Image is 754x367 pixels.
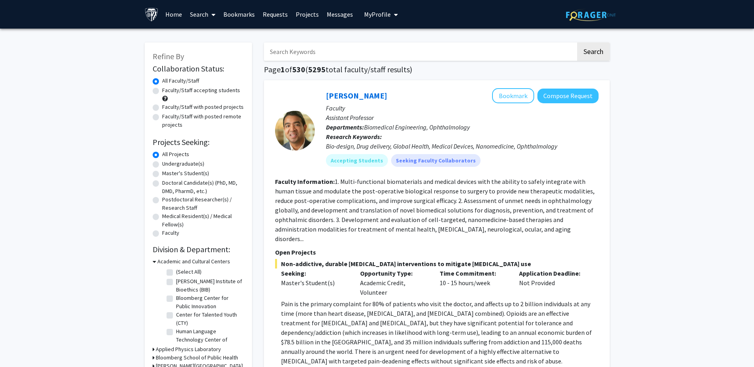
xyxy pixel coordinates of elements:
h3: Applied Physics Laboratory [156,345,221,353]
a: Messages [323,0,357,28]
label: Doctoral Candidate(s) (PhD, MD, DMD, PharmD, etc.) [162,179,244,195]
div: Master's Student(s) [281,278,349,288]
div: Bio-design, Drug delivery, Global Health, Medical Devices, Nanomedicine, Ophthalmology [326,141,599,151]
button: Compose Request to Kunal Parikh [537,89,599,103]
label: Medical Resident(s) / Medical Fellow(s) [162,212,244,229]
b: Faculty Information: [275,178,335,185]
button: Add Kunal Parikh to Bookmarks [492,88,534,103]
a: Projects [292,0,323,28]
p: Opportunity Type: [360,268,428,278]
label: Faculty/Staff accepting students [162,86,240,95]
label: Undergraduate(s) [162,160,204,168]
img: Johns Hopkins University Logo [145,8,159,21]
label: Faculty/Staff with posted remote projects [162,112,244,129]
span: 530 [292,64,305,74]
p: Time Commitment: [440,268,507,278]
a: Requests [259,0,292,28]
label: All Projects [162,150,189,158]
label: Master's Student(s) [162,169,209,178]
label: [PERSON_NAME] Institute of Bioethics (BIB) [176,277,242,294]
p: Pain is the primary complaint for 80% of patients who visit the doctor, and affects up to 2 billi... [281,299,599,366]
button: Search [577,42,610,61]
a: Bookmarks [219,0,259,28]
label: (Select All) [176,268,202,276]
h1: Page of ( total faculty/staff results) [264,65,610,74]
iframe: Chat [6,331,34,361]
p: Faculty [326,103,599,113]
label: All Faculty/Staff [162,77,199,85]
label: Bloomberg Center for Public Innovation [176,294,242,311]
label: Faculty [162,229,179,237]
b: Research Keywords: [326,133,382,141]
h3: Academic and Cultural Centers [157,257,230,266]
div: 10 - 15 hours/week [434,268,513,297]
div: Not Provided [513,268,593,297]
h2: Projects Seeking: [153,137,244,147]
p: Assistant Professor [326,113,599,122]
p: Application Deadline: [519,268,587,278]
b: Departments: [326,123,364,131]
h3: Bloomberg School of Public Health [156,353,238,362]
label: Center for Talented Youth (CTY) [176,311,242,327]
fg-read-more: 1. Multi-functional biomaterials and medical devices with the ability to safely integrate with hu... [275,178,595,243]
p: Open Projects [275,247,599,257]
mat-chip: Seeking Faculty Collaborators [391,154,481,167]
span: 5295 [308,64,326,74]
h2: Division & Department: [153,245,244,254]
span: My Profile [364,10,391,18]
span: Refine By [153,51,184,61]
h2: Collaboration Status: [153,64,244,73]
span: Non-addictive, durable [MEDICAL_DATA] interventions to mitigate [MEDICAL_DATA] use [275,259,599,268]
label: Human Language Technology Center of Excellence (HLTCOE) [176,327,242,352]
label: Faculty/Staff with posted projects [162,103,244,111]
p: Seeking: [281,268,349,278]
a: Search [186,0,219,28]
label: Postdoctoral Researcher(s) / Research Staff [162,195,244,212]
div: Academic Credit, Volunteer [354,268,434,297]
a: Home [161,0,186,28]
mat-chip: Accepting Students [326,154,388,167]
span: 1 [281,64,285,74]
img: ForagerOne Logo [566,9,616,21]
input: Search Keywords [264,42,576,61]
span: Biomedical Engineering, Ophthalmology [364,123,470,131]
a: [PERSON_NAME] [326,91,387,100]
